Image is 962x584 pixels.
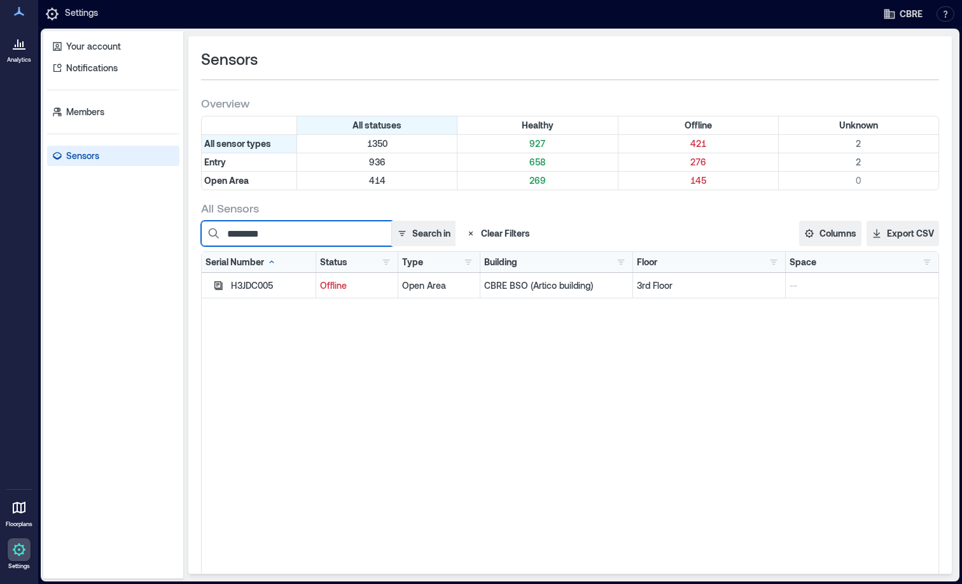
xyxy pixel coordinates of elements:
div: Filter by Status: Healthy [457,116,618,134]
div: Filter by Status: Offline [618,116,779,134]
p: Sensors [66,149,99,162]
a: Notifications [47,58,179,78]
a: Members [47,102,179,122]
p: -- [790,279,935,292]
div: Open Area [402,279,476,292]
p: 276 [621,156,776,169]
button: Export CSV [867,221,939,246]
span: All Sensors [201,200,259,216]
div: Filter by Type: Entry & Status: Unknown [779,153,938,171]
div: Filter by Type: Open Area & Status: Unknown (0 sensors) [779,172,938,190]
p: Analytics [7,56,31,64]
p: 936 [300,156,454,169]
p: Settings [65,6,98,22]
div: All statuses [297,116,457,134]
p: 927 [460,137,615,150]
p: 421 [621,137,776,150]
span: CBRE [900,8,923,20]
p: 414 [300,174,454,187]
div: Serial Number [206,256,277,268]
p: CBRE BSO (Artico building) [484,279,629,292]
button: Clear Filters [461,221,535,246]
p: 658 [460,156,615,169]
p: Your account [66,40,121,53]
div: Filter by Status: Unknown [779,116,938,134]
div: Building [484,256,517,268]
p: 145 [621,174,776,187]
div: Status [320,256,347,268]
p: 2 [781,137,936,150]
p: Notifications [66,62,118,74]
div: H3JDC005 [231,279,312,292]
p: Settings [8,562,30,570]
a: Your account [47,36,179,57]
p: Offline [320,279,394,292]
div: Space [790,256,816,268]
p: Floorplans [6,520,32,528]
p: 2 [781,156,936,169]
a: Floorplans [2,492,36,532]
div: Filter by Type: Open Area & Status: Offline [618,172,779,190]
div: Type [402,256,423,268]
div: Filter by Type: Entry [202,153,297,171]
div: Floor [637,256,657,268]
div: Filter by Type: Open Area & Status: Healthy [457,172,618,190]
p: 0 [781,174,936,187]
button: CBRE [879,4,926,24]
a: Sensors [47,146,179,166]
p: Members [66,106,104,118]
button: Search in [391,221,456,246]
p: 269 [460,174,615,187]
div: Filter by Type: Entry & Status: Offline [618,153,779,171]
a: Analytics [3,28,35,67]
div: Filter by Type: Open Area [202,172,297,190]
span: Overview [201,95,249,111]
p: 3rd Floor [637,279,781,292]
span: Sensors [201,49,258,69]
p: 1350 [300,137,454,150]
a: Settings [4,534,34,574]
div: All sensor types [202,135,297,153]
div: Filter by Type: Entry & Status: Healthy [457,153,618,171]
button: Columns [799,221,861,246]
